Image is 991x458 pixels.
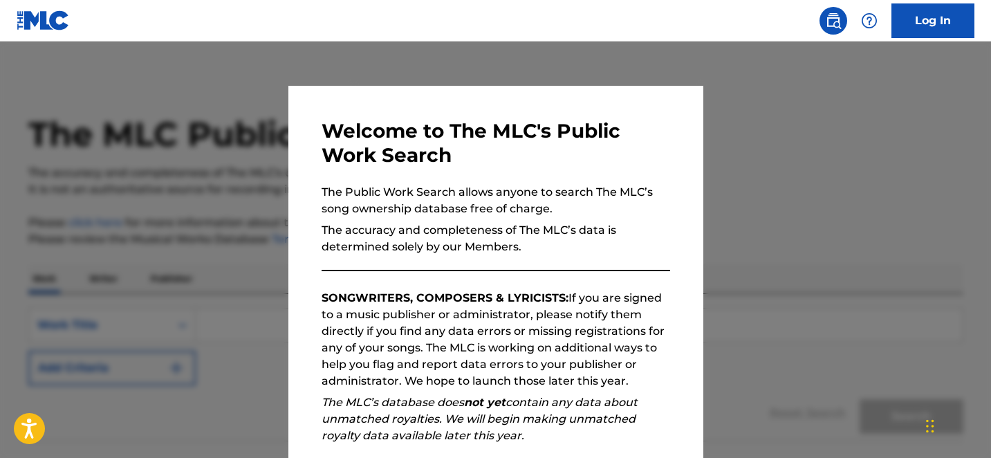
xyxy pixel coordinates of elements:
[322,222,670,255] p: The accuracy and completeness of The MLC’s data is determined solely by our Members.
[322,290,670,390] p: If you are signed to a music publisher or administrator, please notify them directly if you find ...
[861,12,878,29] img: help
[855,7,883,35] div: Help
[825,12,842,29] img: search
[926,405,934,447] div: Drag
[17,10,70,30] img: MLC Logo
[819,7,847,35] a: Public Search
[322,291,568,304] strong: SONGWRITERS, COMPOSERS & LYRICISTS:
[891,3,974,38] a: Log In
[322,184,670,217] p: The Public Work Search allows anyone to search The MLC’s song ownership database free of charge.
[322,396,638,442] em: The MLC’s database does contain any data about unmatched royalties. We will begin making unmatche...
[322,119,670,167] h3: Welcome to The MLC's Public Work Search
[922,392,991,458] iframe: Chat Widget
[464,396,506,409] strong: not yet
